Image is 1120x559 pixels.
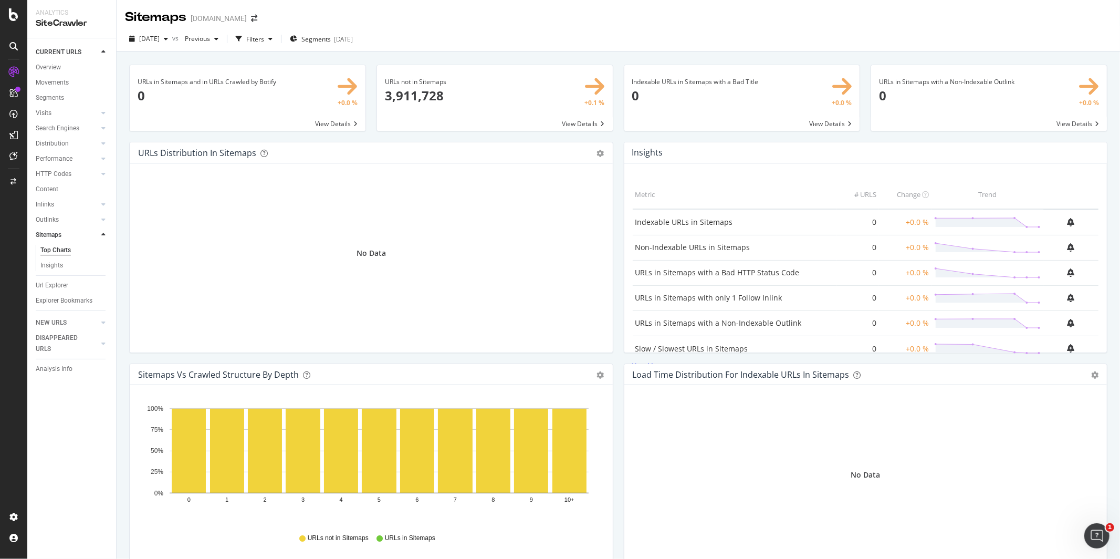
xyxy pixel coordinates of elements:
text: 2 [264,497,267,503]
text: 4 [339,497,342,503]
div: Segments [36,92,64,103]
div: [DOMAIN_NAME] [191,13,247,24]
div: Sitemaps [125,8,186,26]
div: Sitemaps [36,230,61,241]
td: +0.0 % [879,209,931,235]
td: 0 [837,235,879,260]
td: 0 [837,336,879,361]
div: Sitemaps vs Crawled Structure by Depth [138,369,299,380]
td: 0 [837,285,879,310]
a: Visits [36,108,98,119]
a: Indexable URLs in Sitemaps [635,217,733,227]
div: gear [597,150,604,157]
a: URLs in Sitemaps with only 1 Follow Inlink [635,293,782,303]
button: Previous [181,30,223,47]
div: bell-plus [1067,218,1075,226]
text: 100% [147,405,163,412]
div: bell-plus [1067,319,1075,327]
div: Insights [40,260,63,271]
div: NEW URLS [36,317,67,328]
div: HTTP Codes [36,169,71,180]
a: Overview [36,62,109,73]
a: Search Engines [36,123,98,134]
a: Analysis Info [36,364,109,375]
div: Load Time Distribution for Indexable URLs in Sitemaps [633,369,850,380]
div: Performance [36,153,72,164]
a: Explorer Bookmarks [36,295,109,306]
td: 0 [837,310,879,336]
text: 3 [301,497,305,503]
text: 10+ [564,497,574,503]
th: # URLS [837,180,879,209]
div: Explorer Bookmarks [36,295,92,306]
span: Previous [181,34,210,43]
iframe: Intercom live chat [1084,523,1109,548]
text: 1 [225,497,228,503]
td: 0 [837,260,879,285]
a: Top Charts [40,245,109,256]
svg: A chart. [138,402,604,524]
a: URLs in Sitemaps with a Non-Indexable Outlink [635,318,802,328]
a: HTTP Codes [36,169,98,180]
a: CURRENT URLS [36,47,98,58]
a: Inlinks [36,199,98,210]
div: URLs Distribution in Sitemaps [138,148,256,158]
text: 25% [151,469,163,476]
button: [DATE] [125,30,172,47]
div: arrow-right-arrow-left [251,15,257,22]
div: Outlinks [36,214,59,225]
div: Analysis Info [36,364,72,375]
a: Sitemaps [36,230,98,241]
div: Movements [36,77,69,88]
div: bell-plus [1067,243,1075,252]
a: Distribution [36,138,98,149]
text: 9 [530,497,533,503]
div: Url Explorer [36,280,68,291]
text: 6 [415,497,418,503]
span: URLs in Sitemaps [385,534,435,543]
div: Search Engines [36,123,79,134]
text: 50% [151,447,163,454]
a: Movements [36,77,109,88]
a: Performance [36,153,98,164]
div: bell-plus [1067,344,1075,353]
button: Filters [232,30,277,47]
text: 0 [187,497,191,503]
td: 0 [837,209,879,235]
span: 1 [1106,523,1114,532]
text: 8 [491,497,495,503]
text: 5 [378,497,381,503]
button: Segments[DATE] [286,30,357,47]
text: 75% [151,426,163,433]
span: URLs not in Sitemaps [308,534,369,543]
th: Metric [633,180,838,209]
th: Change [879,180,931,209]
a: NEW URLS [36,317,98,328]
td: +0.0 % [879,336,931,361]
span: vs [172,34,181,43]
div: Analytics [36,8,108,17]
a: Url Explorer [36,280,109,291]
div: Visits [36,108,51,119]
div: gear [597,371,604,379]
span: Segments [301,35,331,44]
div: DISAPPEARED URLS [36,333,89,355]
a: Slow / Slowest URLs in Sitemaps [635,344,748,354]
text: 7 [454,497,457,503]
div: gear [1091,371,1098,379]
a: URLs in Sitemaps with a Bad HTTP Status Code [635,267,800,277]
text: 0% [154,490,164,497]
a: View More [633,361,1099,370]
div: CURRENT URLS [36,47,81,58]
div: No Data [851,470,880,480]
div: Content [36,184,58,195]
td: +0.0 % [879,285,931,310]
div: Inlinks [36,199,54,210]
div: Top Charts [40,245,71,256]
div: SiteCrawler [36,17,108,29]
a: Content [36,184,109,195]
th: Trend [931,180,1043,209]
span: 2025 Oct. 6th [139,34,160,43]
div: Filters [246,35,264,44]
div: [DATE] [334,35,353,44]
